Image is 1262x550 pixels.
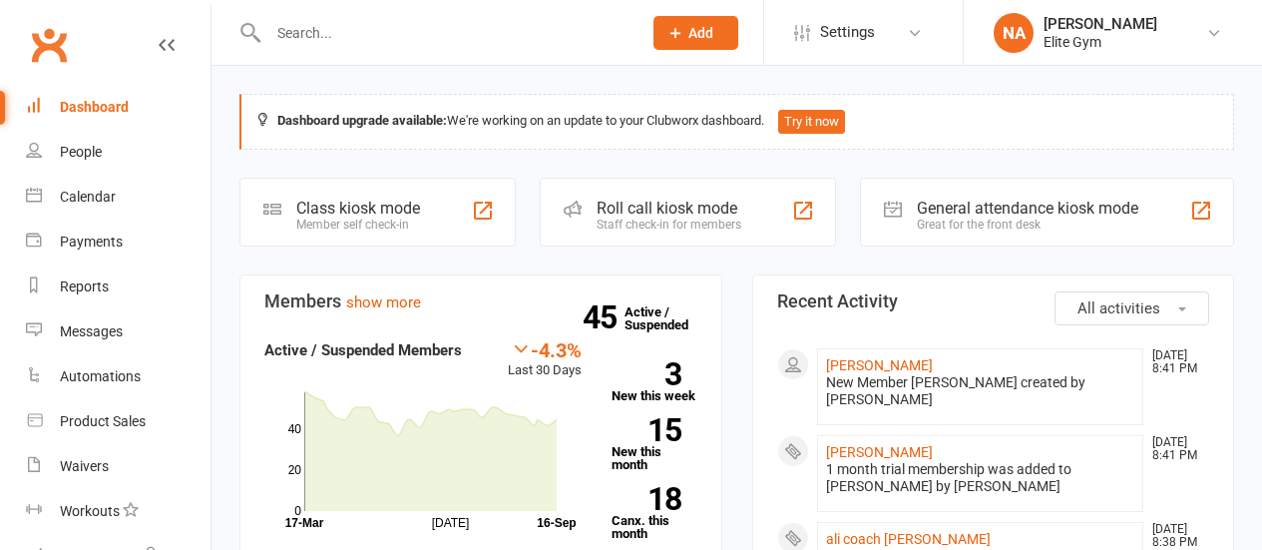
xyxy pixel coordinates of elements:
a: 3New this week [612,362,697,402]
div: Great for the front desk [917,218,1138,232]
div: Product Sales [60,413,146,429]
strong: 3 [612,359,681,389]
a: 18Canx. this month [612,487,697,540]
a: People [26,130,210,175]
a: 45Active / Suspended [625,290,712,346]
input: Search... [262,19,629,47]
div: Messages [60,323,123,339]
div: -4.3% [508,338,582,360]
strong: Active / Suspended Members [264,341,462,359]
button: Try it now [778,110,845,134]
div: NA [994,13,1034,53]
div: Waivers [60,458,109,474]
strong: 45 [583,302,625,332]
div: Automations [60,368,141,384]
span: All activities [1077,299,1160,317]
span: Settings [820,10,875,55]
div: Roll call kiosk mode [597,199,741,218]
div: Member self check-in [296,218,420,232]
time: [DATE] 8:38 PM [1142,523,1208,549]
a: Product Sales [26,399,210,444]
div: Dashboard [60,99,129,115]
div: Reports [60,278,109,294]
a: Payments [26,220,210,265]
a: Automations [26,354,210,399]
strong: 15 [612,415,681,445]
div: Last 30 Days [508,338,582,381]
div: [PERSON_NAME] [1044,15,1157,33]
div: 1 month trial membership was added to [PERSON_NAME] by [PERSON_NAME] [826,461,1135,495]
a: show more [346,293,421,311]
button: All activities [1054,291,1209,325]
div: Calendar [60,189,116,205]
h3: Members [264,291,697,311]
div: Payments [60,234,123,250]
a: [PERSON_NAME] [826,357,933,373]
div: Staff check-in for members [597,218,741,232]
div: Elite Gym [1044,33,1157,51]
a: Clubworx [24,20,74,70]
h3: Recent Activity [777,291,1210,311]
div: New Member [PERSON_NAME] created by [PERSON_NAME] [826,374,1135,408]
div: Workouts [60,503,120,519]
a: Waivers [26,444,210,489]
div: People [60,144,102,160]
a: Workouts [26,489,210,534]
a: Dashboard [26,85,210,130]
div: Class kiosk mode [296,199,420,218]
a: 15New this month [612,418,697,471]
div: We're working on an update to your Clubworx dashboard. [239,94,1234,150]
a: Reports [26,265,210,309]
div: General attendance kiosk mode [917,199,1138,218]
strong: Dashboard upgrade available: [277,113,447,128]
a: [PERSON_NAME] [826,444,933,460]
strong: 18 [612,484,681,514]
time: [DATE] 8:41 PM [1142,349,1208,375]
span: Add [688,25,713,41]
a: Messages [26,309,210,354]
button: Add [653,16,738,50]
a: ali coach [PERSON_NAME] [826,531,991,547]
time: [DATE] 8:41 PM [1142,436,1208,462]
a: Calendar [26,175,210,220]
